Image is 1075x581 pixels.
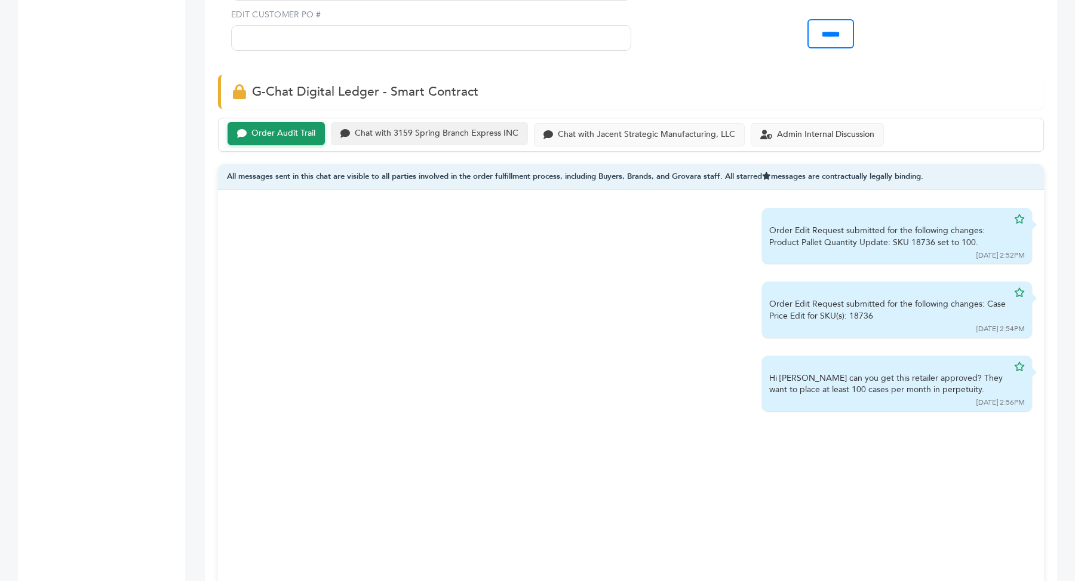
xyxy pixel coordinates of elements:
[777,130,874,140] div: Admin Internal Discussion
[976,324,1025,334] div: [DATE] 2:54PM
[769,298,1008,322] div: Order Edit Request submitted for the following changes: Case Price Edit for SKU(s): 18736
[231,9,631,21] label: EDIT CUSTOMER PO #
[355,129,518,139] div: Chat with 3159 Spring Branch Express INC
[251,129,315,139] div: Order Audit Trail
[976,397,1025,408] div: [DATE] 2:56PM
[252,83,478,100] span: G-Chat Digital Ledger - Smart Contract
[769,225,1008,248] div: Order Edit Request submitted for the following changes: Product Pallet Quantity Update: SKU 18736...
[769,372,1008,396] div: Hi [PERSON_NAME] can you get this retailer approved? They want to place at least 100 cases per mo...
[976,250,1025,261] div: [DATE] 2:52PM
[558,130,735,140] div: Chat with Jacent Strategic Manufacturing, LLC
[218,164,1044,191] div: All messages sent in this chat are visible to all parties involved in the order fulfillment proce...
